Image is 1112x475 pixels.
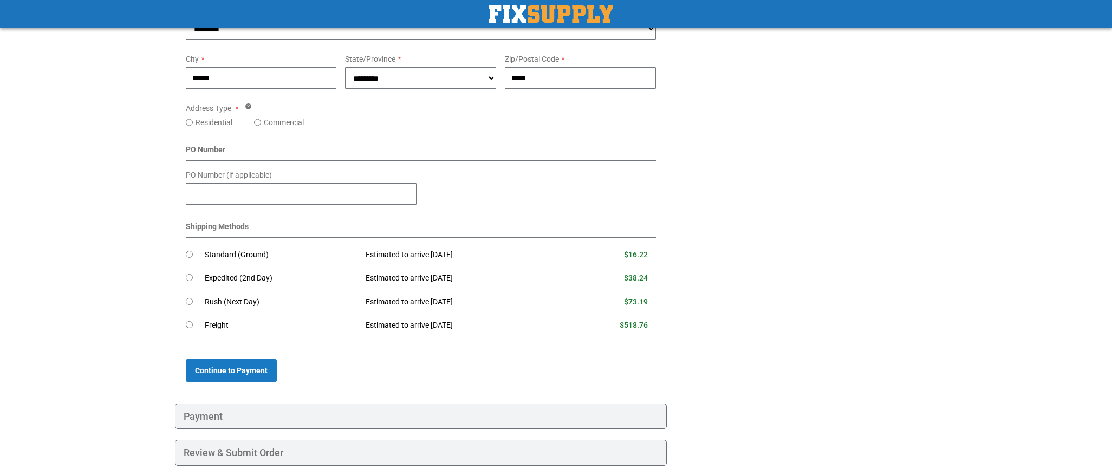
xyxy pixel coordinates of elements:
[620,321,648,329] span: $518.76
[357,290,567,314] td: Estimated to arrive [DATE]
[624,297,648,306] span: $73.19
[357,243,567,267] td: Estimated to arrive [DATE]
[489,5,613,23] a: store logo
[624,274,648,282] span: $38.24
[489,5,613,23] img: Fix Industrial Supply
[205,266,358,290] td: Expedited (2nd Day)
[186,359,277,382] button: Continue to Payment
[175,440,667,466] div: Review & Submit Order
[345,55,395,63] span: State/Province
[195,366,268,375] span: Continue to Payment
[186,221,656,238] div: Shipping Methods
[205,243,358,267] td: Standard (Ground)
[175,404,667,430] div: Payment
[196,117,232,128] label: Residential
[264,117,304,128] label: Commercial
[186,171,272,179] span: PO Number (if applicable)
[205,290,358,314] td: Rush (Next Day)
[205,314,358,337] td: Freight
[624,250,648,259] span: $16.22
[357,266,567,290] td: Estimated to arrive [DATE]
[186,144,656,161] div: PO Number
[505,55,559,63] span: Zip/Postal Code
[357,314,567,337] td: Estimated to arrive [DATE]
[186,55,199,63] span: City
[186,104,231,113] span: Address Type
